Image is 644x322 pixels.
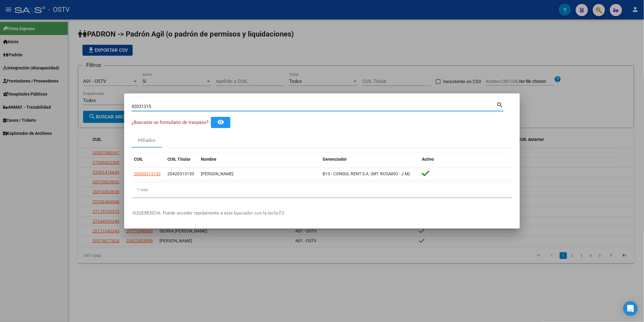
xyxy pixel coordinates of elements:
mat-icon: remove_red_eye [217,118,224,126]
span: Activo [422,157,434,162]
span: Nombre [201,157,216,162]
span: 20420313153 [134,171,161,176]
span: CUIL [134,157,143,162]
p: -SUGERENCIA: Puede acceder rapidamente a este buscador con la tecla F2- [131,210,513,217]
span: CUIL Titular [167,157,191,162]
span: Gerenciador [323,157,347,162]
datatable-header-cell: CUIL [131,153,165,166]
div: Open Intercom Messenger [623,301,638,316]
span: B13 - CONSUL RENT S.A. (MT. ROSARIO - J.M) [323,171,410,176]
mat-icon: search [497,101,504,108]
div: Afiliados [138,137,156,144]
datatable-header-cell: Gerenciador [320,153,419,166]
span: ¿Buscaste un formulario de traspaso? - [131,120,211,125]
div: 1 total [131,182,513,198]
datatable-header-cell: CUIL Titular [165,153,198,166]
datatable-header-cell: Nombre [198,153,320,166]
datatable-header-cell: Activo [419,153,513,166]
span: 20420313153 [167,171,194,176]
div: [PERSON_NAME] [201,170,318,177]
